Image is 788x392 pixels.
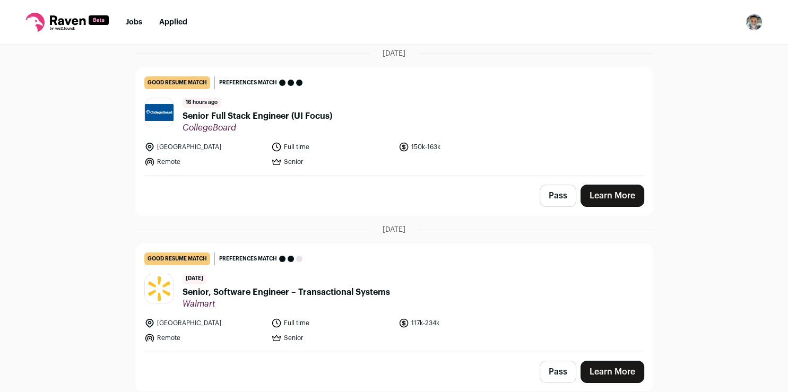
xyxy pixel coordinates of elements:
button: Open dropdown [746,14,763,31]
span: Preferences match [219,254,277,264]
img: 19b8b2629de5386d2862a650b361004344144596bc80f5063c02d542793c7f60.jpg [145,274,174,303]
button: Pass [540,361,576,383]
span: Preferences match [219,77,277,88]
li: Senior [271,156,392,167]
li: [GEOGRAPHIC_DATA] [144,142,265,152]
button: Pass [540,185,576,207]
a: Applied [159,19,187,26]
li: Senior [271,333,392,343]
img: 19917917-medium_jpg [746,14,763,31]
a: good resume match Preferences match [DATE] Senior, Software Engineer – Transactional Systems Walm... [136,244,653,352]
li: 150k-163k [399,142,519,152]
li: Full time [271,318,392,328]
span: Senior Full Stack Engineer (UI Focus) [183,110,332,123]
img: cfb52ba93b836423ba4ae497992f271ff790f3b51a850b980c6490f462c3f813.jpg [145,104,174,121]
span: Senior, Software Engineer – Transactional Systems [183,286,390,299]
a: Learn More [581,185,644,207]
span: [DATE] [183,274,206,284]
span: 16 hours ago [183,98,221,108]
div: good resume match [144,76,210,89]
span: [DATE] [383,48,405,59]
li: [GEOGRAPHIC_DATA] [144,318,265,328]
a: Jobs [126,19,142,26]
li: Full time [271,142,392,152]
a: Learn More [581,361,644,383]
div: good resume match [144,252,210,265]
li: Remote [144,333,265,343]
li: Remote [144,156,265,167]
span: [DATE] [383,224,405,235]
span: Walmart [183,299,390,309]
span: CollegeBoard [183,123,332,133]
a: good resume match Preferences match 16 hours ago Senior Full Stack Engineer (UI Focus) CollegeBoa... [136,68,653,176]
li: 117k-234k [399,318,519,328]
